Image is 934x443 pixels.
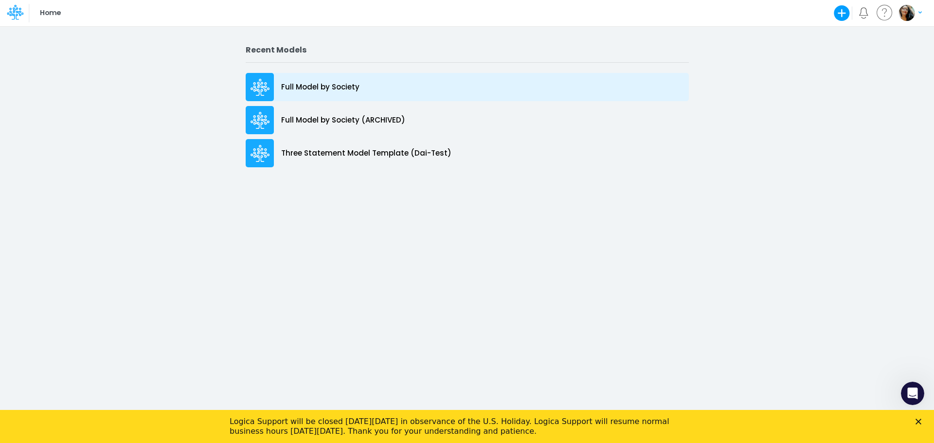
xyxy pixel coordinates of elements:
p: Home [40,8,61,18]
a: Full Model by Society (ARCHIVED) [246,104,689,137]
p: Three Statement Model Template (Dai-Test) [281,148,451,159]
a: Three Statement Model Template (Dai-Test) [246,137,689,170]
div: Close [916,9,925,15]
h2: Recent Models [246,45,689,54]
p: Full Model by Society (ARCHIVED) [281,115,405,126]
div: Logica Support will be closed [DATE][DATE] in observance of the U.S. Holiday. Logica Support will... [230,7,689,26]
a: Notifications [858,7,869,18]
a: Full Model by Society [246,71,689,104]
iframe: Intercom live chat [901,382,924,405]
p: Full Model by Society [281,82,359,93]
